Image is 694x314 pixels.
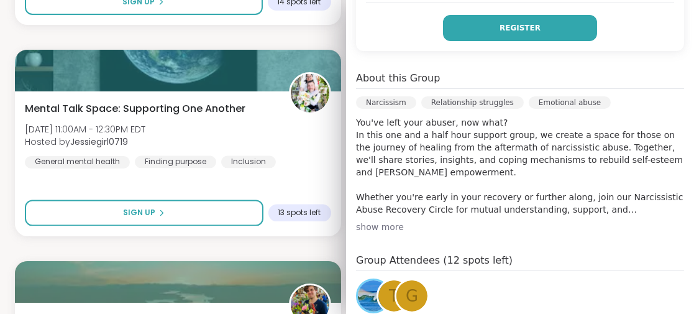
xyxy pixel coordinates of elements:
[356,71,440,86] h4: About this Group
[356,116,684,216] p: You've left your abuser, now what? In this one and a half hour support group, we create a space f...
[25,156,130,169] div: General mental health
[25,200,263,226] button: Sign Up
[443,15,597,41] button: Register
[278,208,321,218] span: 13 spots left
[135,156,216,169] div: Finding purpose
[70,136,128,149] b: Jessiegirl0719
[529,96,611,109] div: Emotional abuse
[389,284,399,308] span: t
[25,101,245,116] span: Mental Talk Space: Supporting One Another
[25,124,145,136] span: [DATE] 11:00AM - 12:30PM EDT
[395,279,429,313] a: g
[377,279,411,313] a: t
[221,156,276,169] div: Inclusion
[421,96,524,109] div: Relationship struggles
[356,221,684,233] div: show more
[500,22,541,34] span: Register
[25,136,145,149] span: Hosted by
[356,279,391,313] a: PattyG
[406,284,418,308] span: g
[356,96,416,109] div: Narcissism
[123,208,155,219] span: Sign Up
[291,74,329,113] img: Jessiegirl0719
[356,253,684,271] h4: Group Attendees (12 spots left)
[358,280,389,312] img: PattyG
